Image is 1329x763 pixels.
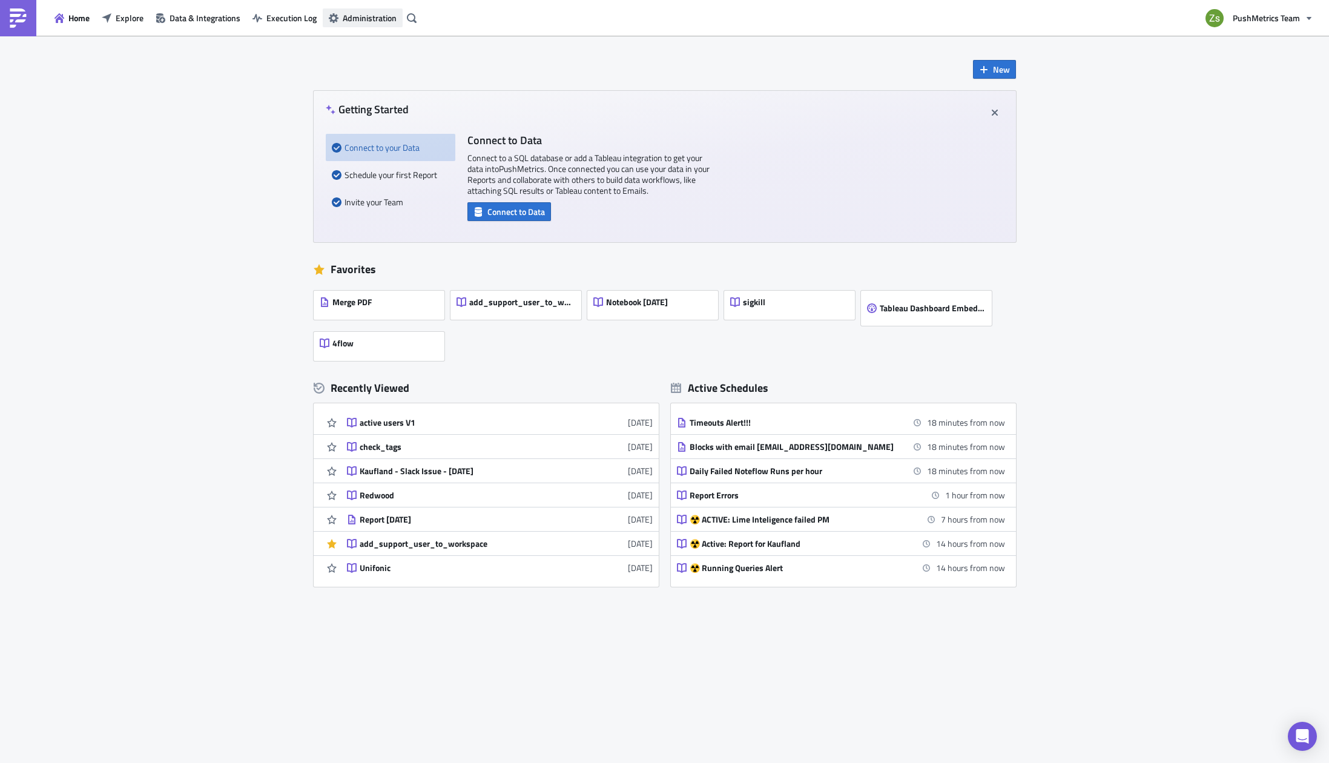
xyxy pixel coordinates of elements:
[628,537,653,550] time: 2025-09-02T10:15:56Z
[266,12,317,24] span: Execution Log
[677,435,1005,458] a: Blocks with email [EMAIL_ADDRESS][DOMAIN_NAME]18 minutes from now
[68,12,90,24] span: Home
[945,489,1005,501] time: 2025-09-17 19:00
[347,435,653,458] a: check_tags[DATE]
[467,202,551,221] button: Connect to Data
[8,8,28,28] img: PushMetrics
[677,459,1005,483] a: Daily Failed Noteflow Runs per hour18 minutes from now
[246,8,323,27] button: Execution Log
[332,134,449,161] div: Connect to your Data
[628,561,653,574] time: 2025-09-02T08:35:52Z
[487,205,545,218] span: Connect to Data
[326,103,409,116] h4: Getting Started
[628,513,653,526] time: 2025-09-02T10:33:46Z
[606,297,668,308] span: Notebook [DATE]
[993,63,1010,76] span: New
[690,466,902,477] div: Daily Failed Noteflow Runs per hour
[467,134,710,147] h4: Connect to Data
[360,417,572,428] div: active users V1
[347,556,653,580] a: Unifonic[DATE]
[347,459,653,483] a: Kaufland - Slack Issue - [DATE][DATE]
[467,204,551,217] a: Connect to Data
[360,441,572,452] div: check_tags
[690,490,902,501] div: Report Errors
[1288,722,1317,751] div: Open Intercom Messenger
[927,416,1005,429] time: 2025-09-17 18:00
[450,285,587,326] a: add_support_user_to_workspace
[1233,12,1300,24] span: PushMetrics Team
[116,12,143,24] span: Explore
[690,441,902,452] div: Blocks with email [EMAIL_ADDRESS][DOMAIN_NAME]
[690,417,902,428] div: Timeouts Alert!!!
[347,507,653,531] a: Report [DATE][DATE]
[332,297,372,308] span: Merge PDF
[677,411,1005,434] a: Timeouts Alert!!!18 minutes from now
[724,285,861,326] a: sigkill
[743,297,765,308] span: sigkill
[936,561,1005,574] time: 2025-09-18 08:00
[677,483,1005,507] a: Report Errors1 hour from now
[170,12,240,24] span: Data & Integrations
[332,161,449,188] div: Schedule your first Report
[467,153,710,196] p: Connect to a SQL database or add a Tableau integration to get your data into PushMetrics . Once c...
[861,285,998,326] a: Thumbnail PreviewTableau Dashboard Embed [DATE]
[941,513,1005,526] time: 2025-09-18 01:00
[332,338,354,349] span: 4flow
[343,12,397,24] span: Administration
[360,563,572,573] div: Unifonic
[690,563,902,573] div: ☢️ Running Queries Alert
[677,532,1005,555] a: ☢️ Active: Report for Kaufland14 hours from now
[360,514,572,525] div: Report [DATE]
[677,556,1005,580] a: ☢️ Running Queries Alert14 hours from now
[880,303,985,314] span: Tableau Dashboard Embed [DATE]
[677,507,1005,531] a: ☢️ ACTIVE: Lime Inteligence failed PM7 hours from now
[927,440,1005,453] time: 2025-09-17 18:00
[314,379,659,397] div: Recently Viewed
[150,8,246,27] button: Data & Integrations
[48,8,96,27] button: Home
[314,326,450,361] a: 4flow
[347,532,653,555] a: add_support_user_to_workspace[DATE]
[628,464,653,477] time: 2025-09-05T14:17:03Z
[628,489,653,501] time: 2025-09-05T07:51:31Z
[469,297,575,308] span: add_support_user_to_workspace
[587,285,724,326] a: Notebook [DATE]
[360,490,572,501] div: Redwood
[628,416,653,429] time: 2025-09-16T11:28:29Z
[323,8,403,27] button: Administration
[360,466,572,477] div: Kaufland - Slack Issue - [DATE]
[360,538,572,549] div: add_support_user_to_workspace
[936,537,1005,550] time: 2025-09-18 08:00
[690,538,902,549] div: ☢️ Active: Report for Kaufland
[332,188,449,216] div: Invite your Team
[347,483,653,507] a: Redwood[DATE]
[1204,8,1225,28] img: Avatar
[314,260,1016,279] div: Favorites
[973,60,1016,79] button: New
[690,514,902,525] div: ☢️ ACTIVE: Lime Inteligence failed PM
[628,440,653,453] time: 2025-09-05T14:41:03Z
[96,8,150,27] button: Explore
[927,464,1005,477] time: 2025-09-17 18:00
[671,381,768,395] div: Active Schedules
[347,411,653,434] a: active users V1[DATE]
[314,285,450,326] a: Merge PDF
[1198,5,1320,31] button: PushMetrics Team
